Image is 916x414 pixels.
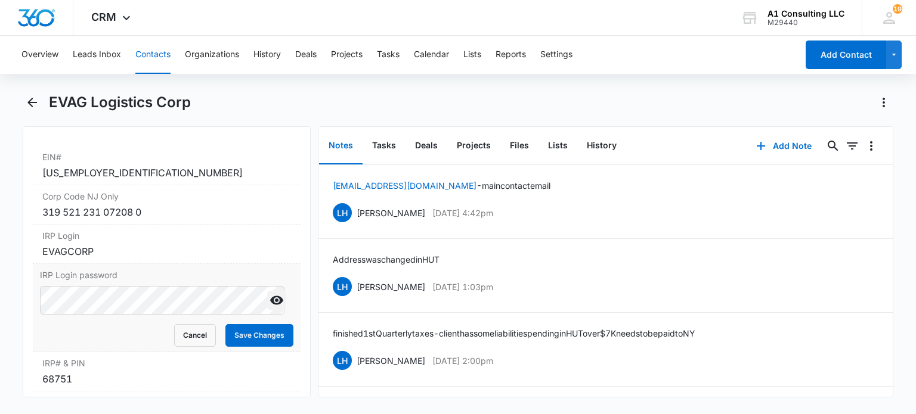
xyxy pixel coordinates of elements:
div: EIN#[US_EMPLOYER_IDENTIFICATION_NUMBER] [33,146,300,185]
div: 68751 [42,372,290,386]
label: EIN# [42,151,290,163]
div: Corp Code NJ Only319 521 231 07208 0 [33,185,300,225]
button: Back [23,93,41,112]
button: History [577,127,626,164]
label: Corp Code NJ Only [42,190,290,203]
button: Tasks [377,36,400,74]
button: Overflow Menu [862,136,881,155]
p: [DATE] 2:00pm [432,354,493,367]
p: Address was changed in HUT [333,253,440,266]
button: Notes [319,127,363,164]
label: IRP# & PIN [42,357,290,369]
button: History [253,36,281,74]
div: notifications count [893,4,902,14]
label: USDOT# & PIN [42,396,290,409]
div: account id [768,18,844,27]
button: Actions [874,93,893,112]
button: Settings [540,36,572,74]
p: - main contact email [333,179,550,192]
button: Lists [463,36,481,74]
button: Tasks [363,127,406,164]
button: Show [267,291,286,310]
p: finished 1st Quarterly taxes - client has some liabilities pending in HUT over $7K needs to be pa... [333,327,695,340]
button: Save Changes [225,324,293,347]
button: Organizations [185,36,239,74]
div: account name [768,9,844,18]
button: Leads Inbox [73,36,121,74]
div: IRP# & PIN68751 [33,352,300,391]
div: 319 521 231 07208 0 [42,205,290,219]
button: Cancel [174,324,216,347]
button: Search... [824,136,843,155]
div: [US_EMPLOYER_IDENTIFICATION_NUMBER] [42,166,290,180]
p: [PERSON_NAME] [357,354,425,367]
p: [DATE] 1:03pm [432,281,493,293]
button: Add Contact [806,41,886,69]
label: IRP Login [42,229,290,242]
button: Reports [496,36,526,74]
button: Lists [539,127,577,164]
span: CRM [91,11,116,23]
button: Calendar [414,36,449,74]
p: [PERSON_NAME] [357,281,425,293]
button: Projects [447,127,500,164]
button: Overview [21,36,58,74]
span: LH [333,203,352,222]
div: IRP LoginEVAGCORP [33,225,300,264]
p: [DATE] 4:42pm [432,207,493,219]
span: 19 [893,4,902,14]
button: Deals [295,36,317,74]
h1: EVAG Logistics Corp [49,94,191,111]
span: LH [333,351,352,370]
div: EVAGCORP [42,244,290,259]
label: IRP Login password [40,269,293,281]
a: [EMAIL_ADDRESS][DOMAIN_NAME] [333,180,476,191]
span: LH [333,277,352,296]
button: Projects [331,36,363,74]
p: [PERSON_NAME] [357,207,425,219]
button: Add Note [744,132,824,160]
button: Deals [406,127,447,164]
button: Files [500,127,539,164]
button: Filters [843,136,862,155]
button: Contacts [135,36,171,74]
